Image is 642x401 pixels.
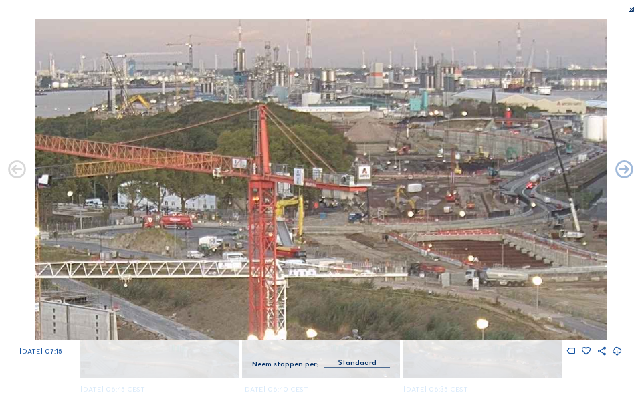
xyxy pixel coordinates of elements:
div: Standaard [324,356,390,367]
i: Forward [7,160,28,181]
i: Back [614,160,635,181]
div: Neem stappen per: [252,361,318,368]
span: [DATE] 07:15 [19,346,62,355]
img: Image [35,19,606,340]
div: Standaard [338,356,377,368]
